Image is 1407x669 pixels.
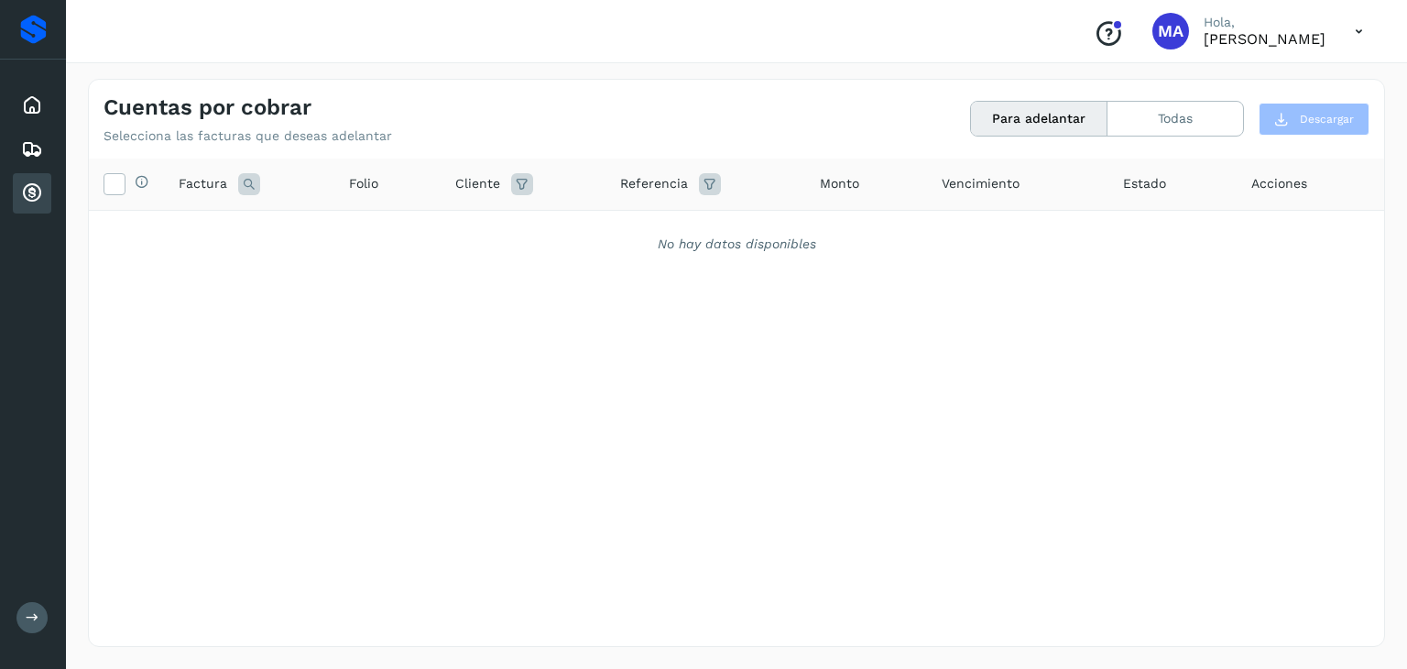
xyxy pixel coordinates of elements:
p: Marco Antonio Martinez Rosas [1204,30,1325,48]
span: Estado [1123,174,1166,193]
span: Cliente [455,174,500,193]
p: Selecciona las facturas que deseas adelantar [104,128,392,144]
button: Todas [1107,102,1243,136]
span: Monto [820,174,859,193]
span: Acciones [1251,174,1307,193]
div: No hay datos disponibles [113,235,1360,254]
span: Factura [179,174,227,193]
button: Descargar [1259,103,1369,136]
span: Descargar [1300,111,1354,127]
div: Cuentas por cobrar [13,173,51,214]
span: Referencia [620,174,688,193]
span: Vencimiento [942,174,1020,193]
h4: Cuentas por cobrar [104,94,311,121]
div: Inicio [13,85,51,126]
p: Hola, [1204,15,1325,30]
div: Embarques [13,129,51,170]
button: Para adelantar [971,102,1107,136]
span: Folio [349,174,378,193]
